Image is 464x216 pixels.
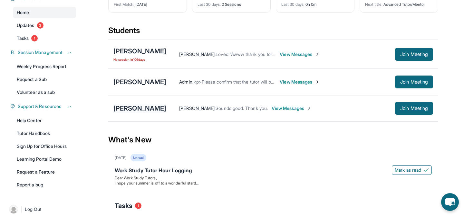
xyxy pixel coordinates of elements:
[400,80,428,84] span: Join Meeting
[179,105,216,111] span: [PERSON_NAME] :
[115,155,127,160] div: [DATE]
[13,20,76,31] a: Updates3
[115,181,198,185] span: I hope your summer is off to a wonderful start!
[441,193,459,211] button: chat-button
[113,57,166,62] span: No session in 106 days
[280,79,320,85] span: View Messages
[179,79,193,85] span: Admin :
[179,51,216,57] span: [PERSON_NAME] :
[108,25,438,40] div: Students
[17,22,34,29] span: Updates
[37,22,43,29] span: 3
[13,32,76,44] a: Tasks1
[193,79,426,85] span: <p>Please confirm that the tutor will be able to attend your first assigned meeting time before j...
[315,79,320,85] img: Chevron-Right
[15,49,72,56] button: Session Management
[424,167,429,173] img: Mark as read
[115,201,132,210] span: Tasks
[114,2,134,7] span: First Match :
[113,47,166,56] div: [PERSON_NAME]
[113,104,166,113] div: [PERSON_NAME]
[280,51,320,58] span: View Messages
[13,74,76,85] a: Request a Sub
[13,166,76,178] a: Request a Feature
[395,102,433,115] button: Join Meeting
[307,106,312,111] img: Chevron-Right
[395,48,433,61] button: Join Meeting
[115,175,157,180] span: Dear Work Study Tutors,
[21,205,22,213] span: |
[17,35,29,41] span: Tasks
[135,203,141,209] span: 1
[216,105,268,111] span: Sounds good. Thank you.
[17,9,29,16] span: Home
[281,2,304,7] span: Last 30 days :
[395,76,433,88] button: Join Meeting
[9,205,18,214] img: user-img
[400,106,428,110] span: Join Meeting
[392,165,432,175] button: Mark as read
[13,7,76,18] a: Home
[13,179,76,191] a: Report a bug
[18,49,63,56] span: Session Management
[400,52,428,56] span: Join Meeting
[13,140,76,152] a: Sign Up for Office Hours
[15,103,72,110] button: Support & Resources
[13,115,76,126] a: Help Center
[31,35,38,41] span: 1
[13,128,76,139] a: Tutor Handbook
[25,206,42,212] span: Log Out
[130,154,146,161] div: Unread
[13,86,76,98] a: Volunteer as a sub
[272,105,312,112] span: View Messages
[365,2,382,7] span: Next title :
[315,52,320,57] img: Chevron-Right
[18,103,61,110] span: Support & Resources
[115,166,432,175] div: Work Study Tutor Hour Logging
[13,153,76,165] a: Learning Portal Demo
[13,61,76,72] a: Weekly Progress Report
[113,77,166,86] div: [PERSON_NAME]
[108,126,438,154] div: What's New
[216,51,381,57] span: Loved “Awww thank you for all your help. We really appreciated it. God bless you”
[198,2,221,7] span: Last 30 days :
[395,167,421,173] span: Mark as read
